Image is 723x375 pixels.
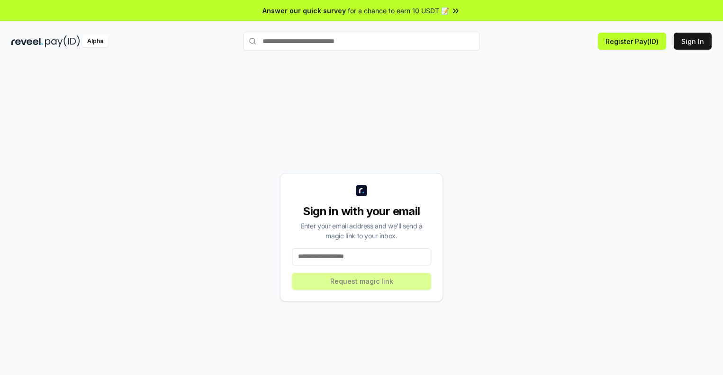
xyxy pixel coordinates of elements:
span: for a chance to earn 10 USDT 📝 [348,6,449,16]
button: Register Pay(ID) [598,33,666,50]
div: Enter your email address and we’ll send a magic link to your inbox. [292,221,431,241]
button: Sign In [674,33,712,50]
div: Sign in with your email [292,204,431,219]
img: pay_id [45,35,80,47]
div: Alpha [82,35,108,47]
img: reveel_dark [11,35,43,47]
span: Answer our quick survey [262,6,346,16]
img: logo_small [356,185,367,196]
